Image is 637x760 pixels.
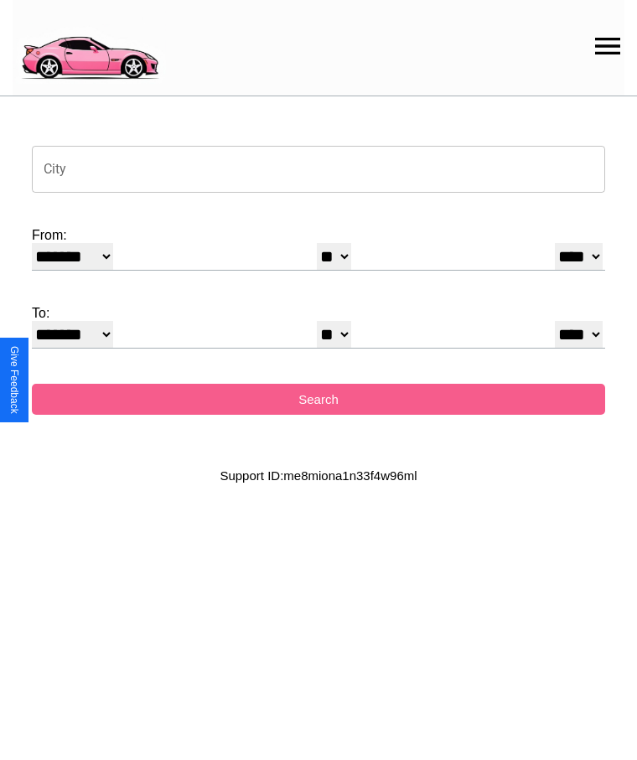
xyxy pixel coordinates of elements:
label: To: [32,306,605,321]
img: logo [13,8,166,84]
button: Search [32,384,605,415]
label: From: [32,228,605,243]
div: Give Feedback [8,346,20,414]
p: Support ID: me8miona1n33f4w96ml [220,464,417,487]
